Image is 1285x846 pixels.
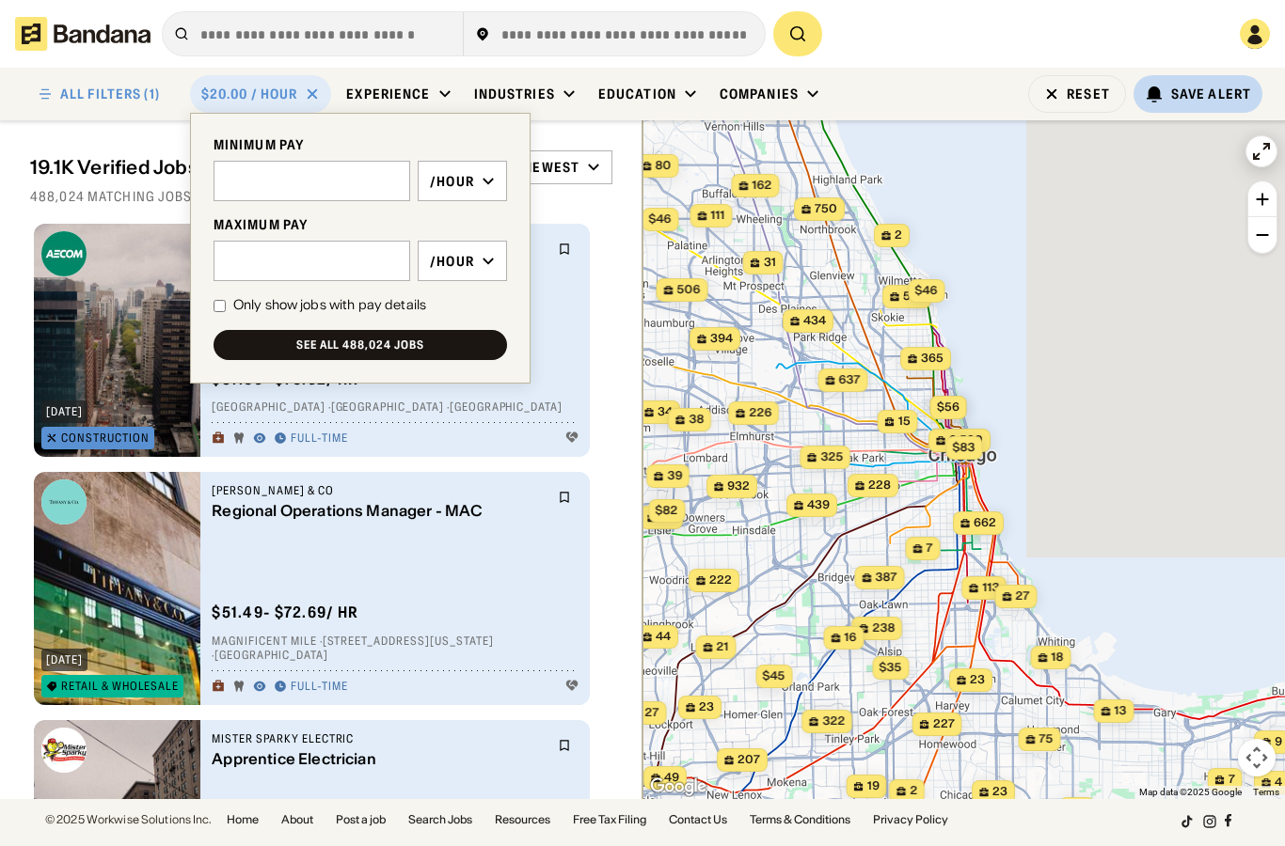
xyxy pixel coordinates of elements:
span: 111 [710,208,724,224]
span: 238 [872,620,895,636]
div: Experience [346,86,430,102]
div: ALL FILTERS (1) [60,87,160,101]
span: 7 [926,540,932,556]
div: 488,024 matching jobs on [DOMAIN_NAME] [30,188,612,205]
span: 113 [982,580,999,596]
span: 394 [710,331,733,347]
div: Full-time [291,680,348,695]
div: Newest [523,159,579,176]
img: Mister Sparky Electric logo [41,728,87,773]
div: Construction [61,432,150,444]
span: 228 [868,478,891,493]
span: 2 [910,783,917,799]
div: Reset [1067,87,1110,101]
div: [PERSON_NAME] & Co [212,483,547,498]
div: Regional Operations Manager - MAC [212,502,547,520]
span: 322 [822,713,845,729]
span: 75 [1039,731,1053,747]
span: Map data ©2025 Google [1139,787,1242,797]
div: © 2025 Workwise Solutions Inc. [45,814,212,825]
span: 932 [727,478,750,494]
div: Retail & Wholesale [61,681,179,692]
span: 506 [676,282,700,298]
span: 80 [655,158,671,174]
div: Full-time [291,431,348,446]
span: 23 [970,672,985,688]
span: 207 [738,752,760,768]
a: Free Tax Filing [573,814,646,825]
img: Bandana logotype [15,17,151,51]
span: 9,520 [949,432,983,448]
span: 387 [875,570,896,586]
span: 34 [658,404,673,420]
input: Only show jobs with pay details [214,300,226,312]
span: 227 [932,716,954,732]
span: 222 [709,572,732,588]
span: 434 [803,313,826,329]
div: See all 488,024 jobs [296,339,424,351]
div: $20.00 / hour [201,86,298,102]
span: $83 [952,440,975,454]
span: 7 [1228,772,1234,788]
div: [DATE] [46,406,83,417]
a: Terms & Conditions [750,814,850,825]
a: Open this area in Google Maps (opens a new window) [647,775,709,799]
img: Tiffany & Co logo [41,479,87,525]
a: Terms (opens in new tab) [1253,787,1279,797]
img: Ellerbe Becket logo [41,231,87,276]
a: Post a job [336,814,386,825]
span: 13 [1114,703,1126,719]
a: Contact Us [669,814,727,825]
span: 637 [838,372,860,388]
div: [GEOGRAPHIC_DATA] · [GEOGRAPHIC_DATA] · [GEOGRAPHIC_DATA] [212,400,579,415]
span: 4 [1275,775,1282,791]
span: 49 [664,770,679,786]
button: Map camera controls [1238,739,1276,776]
span: $46 [648,211,671,226]
a: Search Jobs [408,814,472,825]
div: Companies [720,86,799,102]
a: Resources [495,814,550,825]
span: 18 [1051,650,1063,666]
div: MINIMUM PAY [214,136,507,153]
span: 23 [992,784,1007,800]
span: 325 [820,449,843,465]
span: 226 [749,405,771,421]
span: 39 [667,468,682,484]
a: Home [227,814,259,825]
div: Industries [474,86,555,102]
span: 9 [1275,734,1282,750]
span: 750 [815,201,837,217]
span: $45 [762,668,785,682]
div: /hour [430,253,474,270]
a: Privacy Policy [873,814,948,825]
span: 44 [656,629,671,645]
span: $56 [936,399,959,414]
a: About [281,814,313,825]
div: Apprentice Electrician [212,750,547,768]
div: Save Alert [1171,86,1251,102]
span: 16 [844,630,856,646]
span: 662 [974,515,996,531]
div: Only show jobs with pay details [233,296,426,315]
span: 19 [866,778,879,794]
span: 31 [763,255,775,271]
span: 15 [897,414,910,430]
img: Google [647,775,709,799]
div: /hour [430,173,474,190]
span: 365 [921,351,944,367]
div: Magnificent Mile · [STREET_ADDRESS][US_STATE] · [GEOGRAPHIC_DATA] [212,634,579,663]
span: $35 [879,660,901,674]
div: Mister Sparky Electric [212,731,547,746]
span: 27 [1015,588,1029,604]
span: 27 [644,705,658,721]
span: 38 [689,412,704,428]
span: 439 [807,497,830,513]
span: $82 [655,503,677,517]
div: Education [598,86,676,102]
div: $ 51.49 - $72.69 / hr [212,603,358,622]
span: 21 [716,639,728,655]
span: 162 [752,178,771,194]
span: 501 [903,289,924,305]
span: $46 [914,283,937,297]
